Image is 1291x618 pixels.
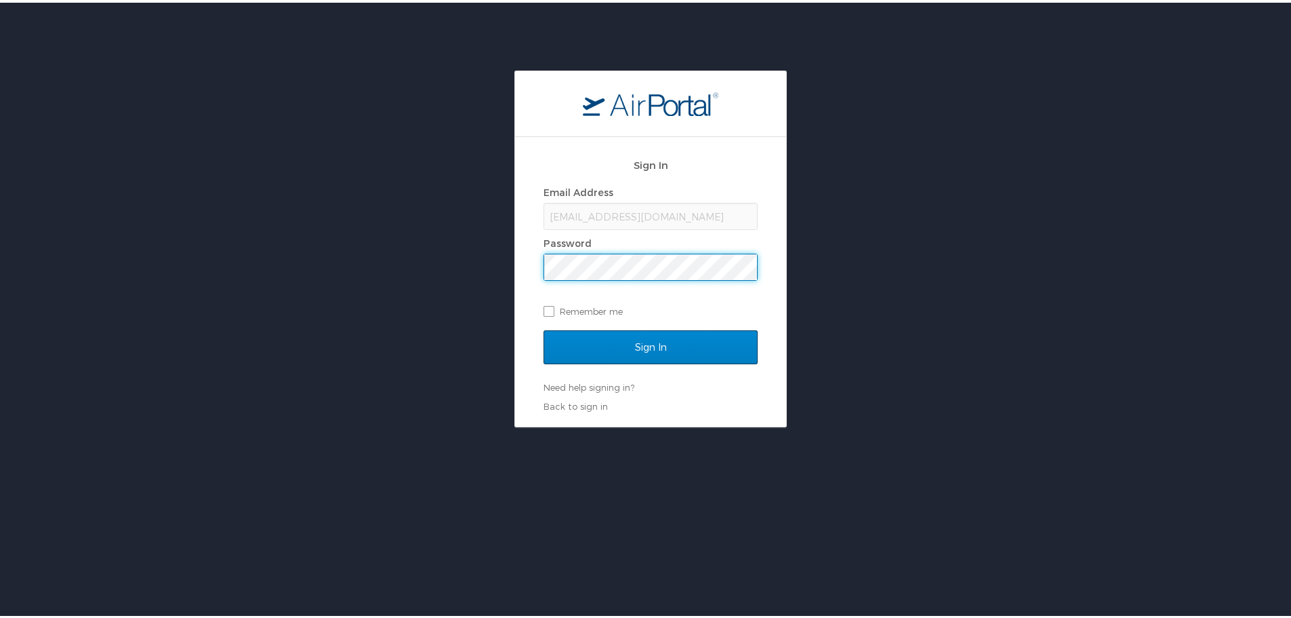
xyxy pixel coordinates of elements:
[544,155,758,170] h2: Sign In
[544,298,758,319] label: Remember me
[544,398,608,409] a: Back to sign in
[544,379,634,390] a: Need help signing in?
[544,184,613,195] label: Email Address
[544,328,758,362] input: Sign In
[544,235,592,246] label: Password
[583,89,718,113] img: logo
